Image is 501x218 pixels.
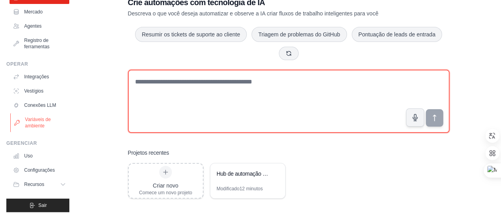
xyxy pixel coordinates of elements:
[24,9,43,15] font: Mercado
[406,108,424,127] button: Clique para falar sobre sua ideia de automação
[10,99,69,112] a: Conexões LLM
[24,88,44,94] font: Vestígios
[10,20,69,32] a: Agentes
[153,182,179,189] font: Criar novo
[279,47,299,60] button: Receba novas sugestões
[352,27,442,42] button: Pontuação de leads de entrada
[24,102,56,108] font: Conexões LLM
[251,27,347,42] button: Triagem de problemas do GitHub
[10,70,69,83] a: Integrações
[358,31,436,38] font: Pontuação de leads de entrada
[135,27,247,42] button: Resumir os tickets de suporte ao cliente
[24,74,49,80] font: Integrações
[24,38,50,49] font: Registro de ferramentas
[24,167,55,173] font: Configurações
[24,153,32,159] font: Uso
[24,182,44,187] font: Recursos
[461,180,501,218] iframe: Chat Widget
[10,85,69,97] a: Vestígios
[128,10,379,17] font: Descreva o que você deseja automatizar e observe a IA criar fluxos de trabalho inteligentes para ...
[10,178,69,191] button: Recursos
[6,140,37,146] font: Gerenciar
[10,164,69,176] a: Configurações
[10,34,69,53] a: Registro de ferramentas
[128,150,169,156] font: Projetos recentes
[25,117,51,129] font: Variáveis ​​de ambiente
[10,113,70,132] a: Variáveis ​​de ambiente
[139,190,192,195] font: Comece um novo projeto
[142,31,240,38] font: Resumir os tickets de suporte ao cliente
[240,186,263,191] font: 12 minutos
[10,6,69,18] a: Mercado
[24,23,42,29] font: Agentes
[6,61,28,67] font: Operar
[258,31,340,38] font: Triagem de problemas do GitHub
[38,203,47,208] font: Sair
[461,180,501,218] div: Widget de chat
[10,150,69,162] a: Uso
[6,199,69,212] button: Sair
[217,186,240,191] font: Modificado
[217,171,318,177] font: Hub de automação de marketing por e-mail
